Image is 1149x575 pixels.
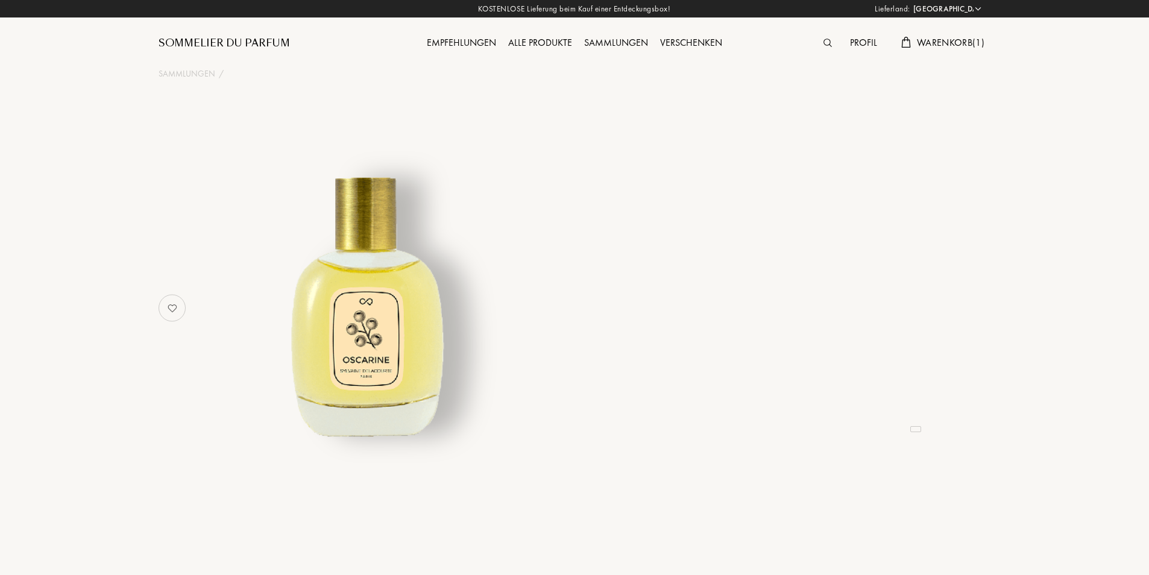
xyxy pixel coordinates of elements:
[901,37,911,48] img: cart.svg
[219,68,224,80] div: /
[502,36,578,49] a: Alle Produkte
[160,296,184,320] img: no_like_p.png
[218,153,516,451] img: undefined undefined
[917,36,984,49] span: Warenkorb ( 1 )
[654,36,728,51] div: Verschenken
[159,68,215,80] a: Sammlungen
[844,36,883,51] div: Profil
[844,36,883,49] a: Profil
[502,36,578,51] div: Alle Produkte
[654,36,728,49] a: Verschenken
[578,36,654,49] a: Sammlungen
[421,36,502,49] a: Empfehlungen
[875,3,910,15] span: Lieferland:
[159,36,290,51] a: Sommelier du Parfum
[578,36,654,51] div: Sammlungen
[823,39,832,47] img: search_icn.svg
[421,36,502,51] div: Empfehlungen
